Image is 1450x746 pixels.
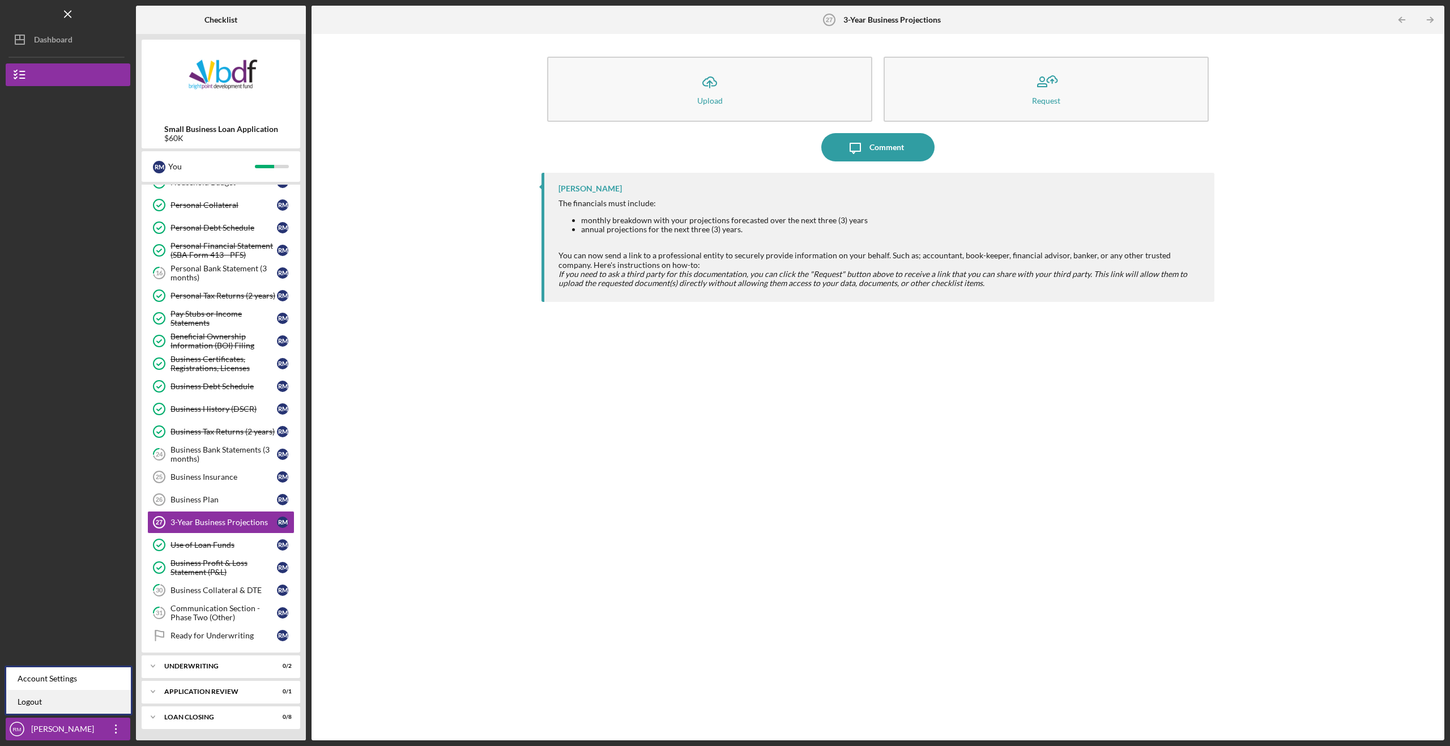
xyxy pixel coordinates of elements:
div: R M [277,313,288,324]
div: R M [277,358,288,369]
a: Pay Stubs or Income StatementsRM [147,307,295,330]
a: Logout [6,690,131,714]
a: Business Debt ScheduleRM [147,375,295,398]
div: R M [277,199,288,211]
div: Account Settings [6,667,131,690]
div: R M [277,335,288,347]
tspan: 16 [156,270,163,277]
em: If you need to ask a third party for this documentation, you can click the "Request" button above... [558,269,1187,288]
div: Business Insurance [170,472,277,481]
a: 30Business Collateral & DTERM [147,579,295,602]
div: Business Debt Schedule [170,382,277,391]
div: Business Bank Statements (3 months) [170,445,277,463]
tspan: 24 [156,451,163,458]
tspan: 25 [156,474,163,480]
a: Personal Debt ScheduleRM [147,216,295,239]
div: Business Certificates, Registrations, Licenses [170,355,277,373]
div: Loan Closing [164,714,263,721]
div: R M [277,562,288,573]
div: Underwriting [164,663,263,670]
div: Communication Section - Phase Two (Other) [170,604,277,622]
div: R M [153,161,165,173]
div: R M [277,381,288,392]
div: Business Profit & Loss Statement (P&L) [170,559,277,577]
button: Dashboard [6,28,130,51]
a: Business Certificates, Registrations, LicensesRM [147,352,295,375]
div: R M [277,494,288,505]
tspan: 27 [826,16,833,23]
img: Product logo [142,45,300,113]
a: Use of Loan FundsRM [147,534,295,556]
tspan: 27 [156,519,163,526]
button: Upload [547,57,872,122]
a: Personal CollateralRM [147,194,295,216]
div: Personal Bank Statement (3 months) [170,264,277,282]
div: Application Review [164,688,263,695]
div: [PERSON_NAME] [28,718,102,743]
a: 273-Year Business ProjectionsRM [147,511,295,534]
div: [PERSON_NAME] [558,184,622,193]
div: Business History (DSCR) [170,404,277,414]
div: Personal Debt Schedule [170,223,277,232]
div: R M [277,607,288,619]
a: Ready for UnderwritingRM [147,624,295,647]
div: R M [277,267,288,279]
button: Comment [821,133,935,161]
div: Business Tax Returns (2 years) [170,427,277,436]
div: R M [277,245,288,256]
div: 0 / 1 [271,688,292,695]
div: You can now send a link to a professional entity to securely provide information on your behalf. ... [558,251,1203,269]
a: 24Business Bank Statements (3 months)RM [147,443,295,466]
div: ​ [558,270,1203,288]
a: Business Tax Returns (2 years)RM [147,420,295,443]
div: Personal Financial Statement (SBA Form 413 - PFS) [170,241,277,259]
div: R M [277,539,288,551]
div: R M [277,517,288,528]
div: Ready for Underwriting [170,631,277,640]
a: Business History (DSCR)RM [147,398,295,420]
b: Checklist [204,15,237,24]
a: 26Business PlanRM [147,488,295,511]
b: 3-Year Business Projections [843,15,941,24]
a: 31Communication Section - Phase Two (Other)RM [147,602,295,624]
div: Use of Loan Funds [170,540,277,549]
div: R M [277,426,288,437]
a: Business Profit & Loss Statement (P&L)RM [147,556,295,579]
a: Beneficial Ownership Information (BOI) FilingRM [147,330,295,352]
a: 25Business InsuranceRM [147,466,295,488]
div: R M [277,403,288,415]
button: RM[PERSON_NAME] [6,718,130,740]
a: Personal Tax Returns (2 years)RM [147,284,295,307]
div: Personal Tax Returns (2 years) [170,291,277,300]
tspan: 31 [156,609,163,617]
div: 0 / 2 [271,663,292,670]
div: Request [1032,96,1060,105]
div: Pay Stubs or Income Statements [170,309,277,327]
li: monthly breakdown with your projections forecasted over the next three (3) years [581,216,1203,225]
tspan: 30 [156,587,163,594]
a: Personal Financial Statement (SBA Form 413 - PFS)RM [147,239,295,262]
button: Request [884,57,1209,122]
div: Dashboard [34,28,72,54]
div: The financials must include: [558,199,1203,234]
div: R M [277,471,288,483]
div: Beneficial Ownership Information (BOI) Filing [170,332,277,350]
div: Comment [869,133,904,161]
div: Business Plan [170,495,277,504]
div: 3-Year Business Projections [170,518,277,527]
div: Business Collateral & DTE [170,586,277,595]
div: Personal Collateral [170,201,277,210]
li: annual projections for the next three (3) years. [581,225,1203,234]
div: R M [277,630,288,641]
div: Upload [697,96,723,105]
div: R M [277,222,288,233]
text: RM [13,726,22,732]
div: 0 / 8 [271,714,292,721]
tspan: 26 [156,496,163,503]
div: R M [277,449,288,460]
b: Small Business Loan Application [164,125,278,134]
div: R M [277,290,288,301]
div: R M [277,585,288,596]
div: $60K [164,134,278,143]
